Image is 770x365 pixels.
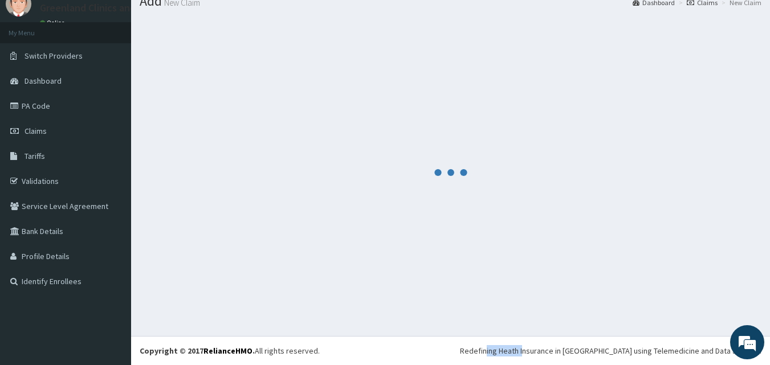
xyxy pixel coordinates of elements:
img: d_794563401_company_1708531726252_794563401 [21,57,46,85]
span: We're online! [66,110,157,225]
a: RelianceHMO [203,346,252,356]
footer: All rights reserved. [131,336,770,365]
p: Greenland Clinics and Maternity [40,3,181,13]
div: Minimize live chat window [187,6,214,33]
strong: Copyright © 2017 . [140,346,255,356]
svg: audio-loading [434,155,468,190]
a: Online [40,19,67,27]
span: Tariffs [25,151,45,161]
textarea: Type your message and hit 'Enter' [6,244,217,284]
span: Switch Providers [25,51,83,61]
span: Claims [25,126,47,136]
span: Dashboard [25,76,62,86]
div: Chat with us now [59,64,192,79]
div: Redefining Heath Insurance in [GEOGRAPHIC_DATA] using Telemedicine and Data Science! [460,345,761,356]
